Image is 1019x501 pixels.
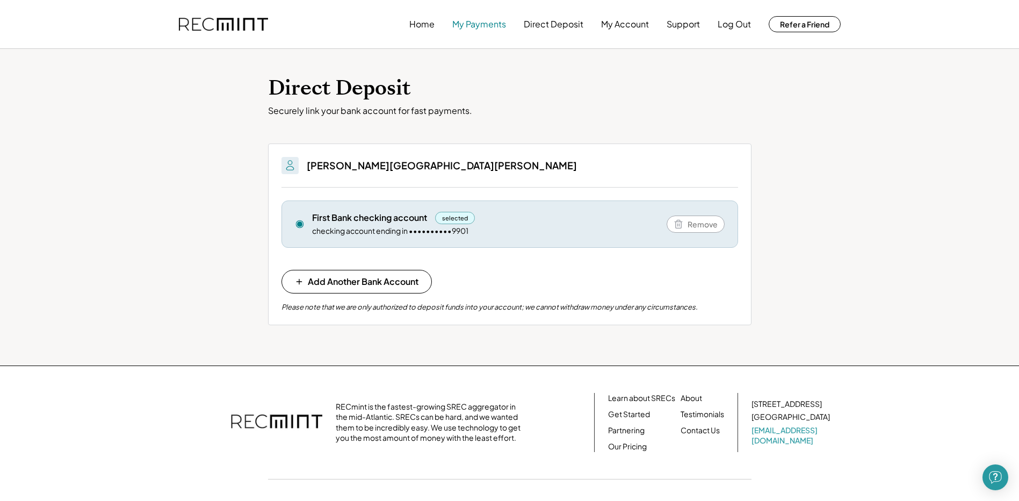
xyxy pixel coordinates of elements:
div: Open Intercom Messenger [982,464,1008,490]
div: Securely link your bank account for fast payments. [268,105,751,117]
button: Support [667,13,700,35]
h1: Direct Deposit [268,76,751,101]
button: Log Out [718,13,751,35]
a: Contact Us [681,425,720,436]
button: Refer a Friend [769,16,841,32]
img: recmint-logotype%403x.png [179,18,268,31]
span: Add Another Bank Account [308,277,418,286]
button: Remove [667,216,725,233]
div: [GEOGRAPHIC_DATA] [751,412,830,423]
button: Home [409,13,435,35]
div: First Bank checking account [312,212,427,224]
img: People.svg [284,159,297,172]
img: recmint-logotype%403x.png [231,404,322,441]
a: Our Pricing [608,441,647,452]
button: Add Another Bank Account [281,270,432,294]
div: selected [435,212,475,224]
a: Learn about SRECs [608,393,675,404]
a: [EMAIL_ADDRESS][DOMAIN_NAME] [751,425,832,446]
button: My Account [601,13,649,35]
a: Get Started [608,409,650,420]
a: Testimonials [681,409,724,420]
a: Partnering [608,425,645,436]
div: RECmint is the fastest-growing SREC aggregator in the mid-Atlantic. SRECs can be hard, and we wan... [336,402,526,443]
h3: [PERSON_NAME][GEOGRAPHIC_DATA][PERSON_NAME] [307,159,577,171]
span: Remove [688,220,718,228]
button: My Payments [452,13,506,35]
div: [STREET_ADDRESS] [751,399,822,410]
a: About [681,393,702,404]
div: Please note that we are only authorized to deposit funds into your account; we cannot withdraw mo... [281,302,698,312]
button: Direct Deposit [524,13,583,35]
div: checking account ending in ••••••••••9901 [312,226,468,237]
